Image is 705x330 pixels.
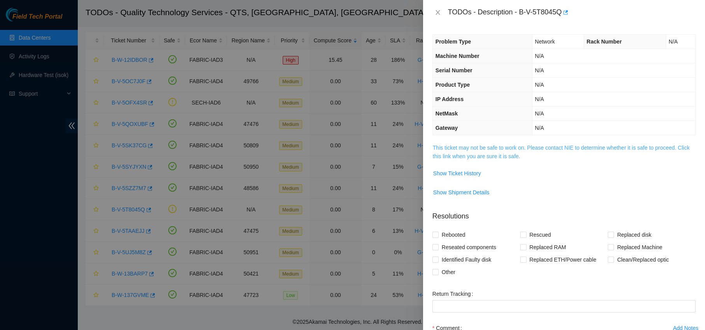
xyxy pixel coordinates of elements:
[439,229,469,241] span: Rebooted
[436,67,472,73] span: Serial Number
[535,125,544,131] span: N/A
[535,53,544,59] span: N/A
[535,82,544,88] span: N/A
[433,167,481,180] button: Show Ticket History
[433,169,481,178] span: Show Ticket History
[432,300,696,313] input: Return Tracking
[439,266,458,278] span: Other
[432,9,443,16] button: Close
[535,38,555,45] span: Network
[614,229,654,241] span: Replaced disk
[527,229,554,241] span: Rescued
[436,53,479,59] span: Machine Number
[435,9,441,16] span: close
[433,186,490,199] button: Show Shipment Details
[614,241,665,253] span: Replaced Machine
[432,205,696,222] p: Resolutions
[439,241,499,253] span: Reseated components
[433,145,690,159] a: This ticket may not be safe to work on. Please contact NIE to determine whether it is safe to pro...
[535,67,544,73] span: N/A
[448,6,696,19] div: TODOs - Description - B-V-5T8045Q
[614,253,672,266] span: Clean/Replaced optic
[436,82,470,88] span: Product Type
[527,241,569,253] span: Replaced RAM
[433,188,490,197] span: Show Shipment Details
[436,38,471,45] span: Problem Type
[669,38,678,45] span: N/A
[527,253,600,266] span: Replaced ETH/Power cable
[436,96,464,102] span: IP Address
[439,253,495,266] span: Identified Faulty disk
[535,96,544,102] span: N/A
[436,125,458,131] span: Gateway
[436,110,458,117] span: NetMask
[432,288,476,300] label: Return Tracking
[535,110,544,117] span: N/A
[587,38,622,45] span: Rack Number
